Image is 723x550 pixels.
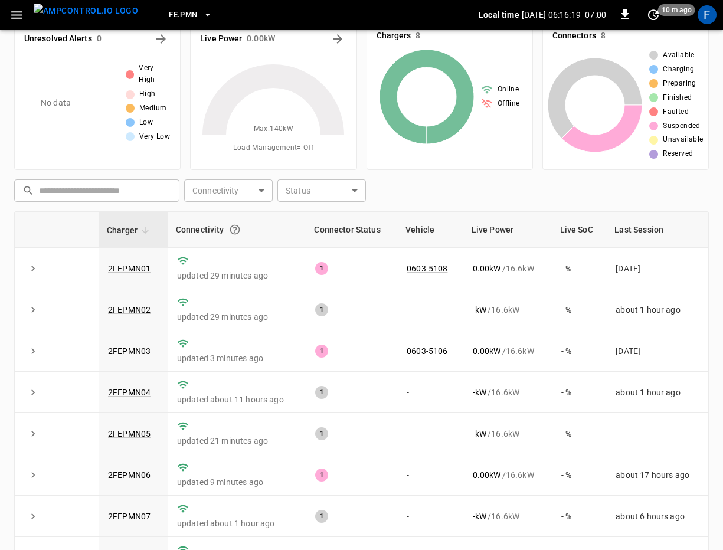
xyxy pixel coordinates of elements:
span: Charging [663,64,694,76]
div: / 16.6 kW [473,428,542,440]
p: Local time [479,9,519,21]
span: Low [139,117,153,129]
span: Faulted [663,106,689,118]
td: - [397,454,463,496]
h6: 0.00 kW [247,32,275,45]
span: Charger [107,223,153,237]
p: updated about 1 hour ago [177,518,297,529]
td: - [397,496,463,537]
p: [DATE] 06:16:19 -07:00 [522,9,606,21]
h6: Unresolved Alerts [24,32,92,45]
a: 0603-5106 [407,346,447,356]
p: updated 3 minutes ago [177,352,297,364]
span: Load Management = Off [233,142,313,154]
span: High [139,89,156,100]
div: / 16.6 kW [473,304,542,316]
span: Finished [663,92,692,104]
span: Available [663,50,695,61]
p: - kW [473,304,486,316]
div: 1 [315,345,328,358]
a: 0603-5108 [407,264,447,273]
button: set refresh interval [644,5,663,24]
p: 0.00 kW [473,469,501,481]
div: 1 [315,427,328,440]
span: 10 m ago [658,4,695,16]
td: [DATE] [606,330,708,372]
td: about 1 hour ago [606,289,708,330]
th: Live SoC [552,212,607,248]
td: about 6 hours ago [606,496,708,537]
td: - % [552,496,607,537]
td: - % [552,330,607,372]
button: All Alerts [152,30,171,48]
div: / 16.6 kW [473,387,542,398]
td: - % [552,413,607,454]
span: Unavailable [663,134,703,146]
th: Vehicle [397,212,463,248]
a: 2FEPMN03 [108,346,151,356]
p: updated 9 minutes ago [177,476,297,488]
th: Last Session [606,212,708,248]
span: Online [498,84,519,96]
td: - % [552,372,607,413]
a: 2FEPMN07 [108,512,151,521]
td: - [397,289,463,330]
div: 1 [315,262,328,275]
p: updated 29 minutes ago [177,270,297,281]
div: 1 [315,469,328,482]
div: profile-icon [698,5,717,24]
span: Suspended [663,120,701,132]
button: FE.PMN [164,4,217,27]
h6: Chargers [377,30,411,42]
a: 2FEPMN06 [108,470,151,480]
td: - [397,372,463,413]
span: Reserved [663,148,693,160]
td: - % [552,289,607,330]
div: / 16.6 kW [473,469,542,481]
p: updated about 11 hours ago [177,394,297,405]
td: - [606,413,708,454]
span: Max. 140 kW [254,123,294,135]
button: expand row [24,508,42,525]
img: ampcontrol.io logo [34,4,138,18]
div: 1 [315,510,328,523]
div: / 16.6 kW [473,263,542,274]
p: No data [41,97,71,109]
span: Medium [139,103,166,114]
span: Very Low [139,131,170,143]
span: Very High [139,63,171,86]
button: expand row [24,466,42,484]
button: expand row [24,425,42,443]
p: - kW [473,510,486,522]
h6: 0 [97,32,102,45]
span: Preparing [663,78,696,90]
button: Energy Overview [328,30,347,48]
td: about 1 hour ago [606,372,708,413]
h6: 8 [416,30,420,42]
th: Live Power [463,212,552,248]
div: Connectivity [176,219,298,240]
p: 0.00 kW [473,263,501,274]
p: 0.00 kW [473,345,501,357]
td: [DATE] [606,248,708,289]
th: Connector Status [306,212,397,248]
p: updated 21 minutes ago [177,435,297,447]
h6: Connectors [552,30,596,42]
p: updated 29 minutes ago [177,311,297,323]
button: expand row [24,260,42,277]
a: 2FEPMN02 [108,305,151,315]
button: expand row [24,384,42,401]
div: / 16.6 kW [473,510,542,522]
td: - % [552,248,607,289]
span: Offline [498,98,520,110]
p: - kW [473,387,486,398]
td: - [397,413,463,454]
a: 2FEPMN01 [108,264,151,273]
a: 2FEPMN05 [108,429,151,438]
button: expand row [24,342,42,360]
div: 1 [315,303,328,316]
button: expand row [24,301,42,319]
a: 2FEPMN04 [108,388,151,397]
td: - % [552,454,607,496]
h6: Live Power [200,32,242,45]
